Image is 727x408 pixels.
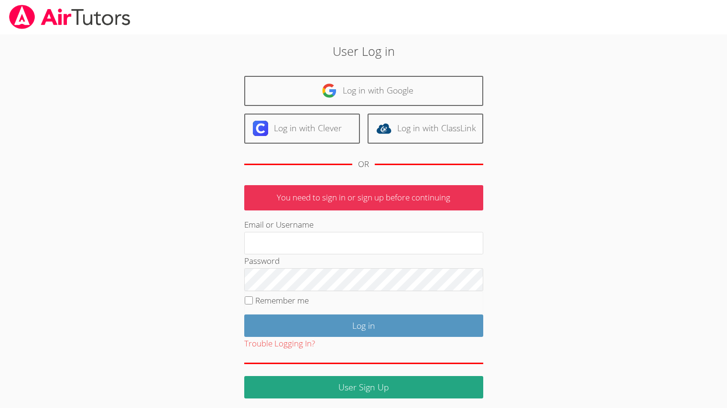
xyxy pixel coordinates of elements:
h2: User Log in [167,42,560,60]
label: Remember me [255,295,309,306]
label: Email or Username [244,219,314,230]
div: OR [358,157,369,171]
a: Log in with ClassLink [368,114,483,144]
a: Log in with Google [244,76,483,106]
img: classlink-logo-d6bb404cc1216ec64c9a2012d9dc4662098be43eaf13dc465df04b49fa7ab582.svg [376,121,391,136]
img: google-logo-50288ca7cdecda66e5e0955fdab243c47b7ad437acaf1139b6f446037453330a.svg [322,83,337,98]
label: Password [244,255,280,266]
a: Log in with Clever [244,114,360,144]
button: Trouble Logging In? [244,337,315,351]
a: User Sign Up [244,376,483,398]
img: airtutors_banner-c4298cdbf04f3fff15de1276eac7730deb9818008684d7c2e4769d2f7ddbe033.png [8,5,131,29]
input: Log in [244,314,483,337]
p: You need to sign in or sign up before continuing [244,185,483,210]
img: clever-logo-6eab21bc6e7a338710f1a6ff85c0baf02591cd810cc4098c63d3a4b26e2feb20.svg [253,121,268,136]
